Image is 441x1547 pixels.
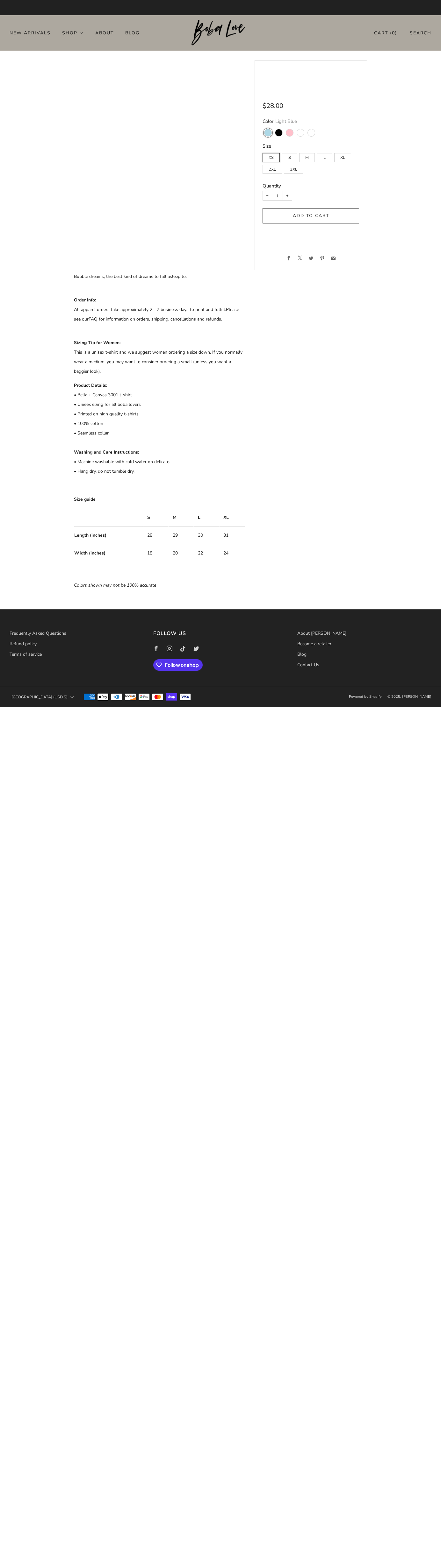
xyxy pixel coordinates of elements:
[263,183,281,189] label: Quantity
[74,382,107,388] strong: Product Details:
[173,514,177,520] strong: M
[169,544,194,562] td: 20
[74,468,134,474] span: • Hang dry, do not tumble dry.
[299,150,317,162] div: M
[263,165,282,174] label: 2XL
[74,449,140,455] strong: Washing and Care Instructions:
[74,307,239,322] span: Please see our
[286,129,293,136] variant-swatch: Pink
[264,129,271,136] variant-swatch: Light Blue
[219,526,245,544] td: 31
[74,459,170,465] span: • Machine washable with cold water on delicate.
[223,514,229,520] strong: XL
[62,28,84,38] a: Shop
[284,162,305,174] div: 3XL
[284,165,303,174] label: 3XL
[297,129,304,136] variant-swatch: Soft Cream
[194,544,219,562] td: 22
[10,28,51,38] a: New Arrivals
[297,630,346,636] a: About [PERSON_NAME]
[74,550,105,556] strong: Width (inches)
[147,514,150,520] strong: S
[143,526,168,544] td: 28
[194,526,219,544] td: 30
[410,28,431,38] a: Search
[263,150,282,162] div: XS
[263,162,284,174] div: 2XL
[10,690,76,704] button: [GEOGRAPHIC_DATA] (USD $)
[74,340,122,346] strong: Sizing Tip for Women:
[95,28,114,38] a: About
[293,213,329,219] span: Add to cart
[169,526,194,544] td: 29
[74,430,109,436] span: • Seamless collar
[192,20,250,46] img: Boba Love
[74,297,96,303] strong: Order Info:
[263,153,280,162] label: XS
[308,129,315,136] variant-swatch: White
[99,316,222,322] span: for information on orders, shipping, cancellations and refunds.
[317,153,332,162] label: L
[89,316,98,322] a: FAQ
[334,150,353,162] div: XL
[10,651,42,657] a: Terms of service
[387,694,431,699] span: © 2025, [PERSON_NAME]
[282,153,297,162] label: S
[74,420,103,427] span: • 100% cotton
[263,101,283,110] span: $28.00
[392,30,395,36] items-count: 0
[263,191,272,200] button: Reduce item quantity by one
[263,143,359,150] legend: Size
[297,651,307,657] a: Blog
[74,392,141,407] span: • Bella + Canvas 3001 t-shirt • Unisex sizing for all boba lovers
[152,307,226,313] span: —7 business days to print and fulfill.
[219,544,245,562] td: 24
[349,694,382,699] a: Powered by Shopify
[74,582,156,588] em: Colors shown may not be 100% accurate
[334,153,351,162] label: XL
[125,28,140,38] a: Blog
[282,150,299,162] div: S
[74,273,187,279] span: Bubble dreams, the best kind of dreams to fall asleep to.
[74,307,152,313] span: All apparel orders take approximately 2
[74,496,96,502] strong: Size guide
[143,544,168,562] td: 18
[263,118,359,125] legend: Color:
[374,28,397,38] a: Cart
[198,514,200,520] strong: L
[263,208,359,223] button: Add to cart
[10,641,37,647] a: Refund policy
[297,662,319,668] a: Contact Us
[317,150,334,162] div: L
[297,641,331,647] a: Become a retailer
[74,532,106,538] strong: Length (inches)
[275,129,282,136] variant-swatch: Black
[10,630,66,636] a: Frequently Asked Questions
[275,118,297,124] span: Light Blue
[283,191,292,200] button: Increase item quantity by one
[153,629,287,638] h3: Follow us
[74,349,242,374] span: This is a unisex t-shirt and we suggest women ordering a size down. If you normally wear a medium...
[299,153,315,162] label: M
[74,411,139,417] span: • Printed on high quality t-shirts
